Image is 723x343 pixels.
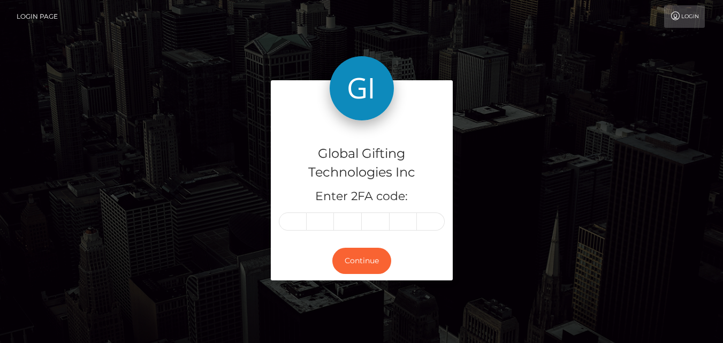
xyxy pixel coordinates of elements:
h4: Global Gifting Technologies Inc [279,144,445,182]
button: Continue [332,248,391,274]
img: Global Gifting Technologies Inc [330,56,394,120]
h5: Enter 2FA code: [279,188,445,205]
a: Login Page [17,5,58,28]
a: Login [664,5,705,28]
